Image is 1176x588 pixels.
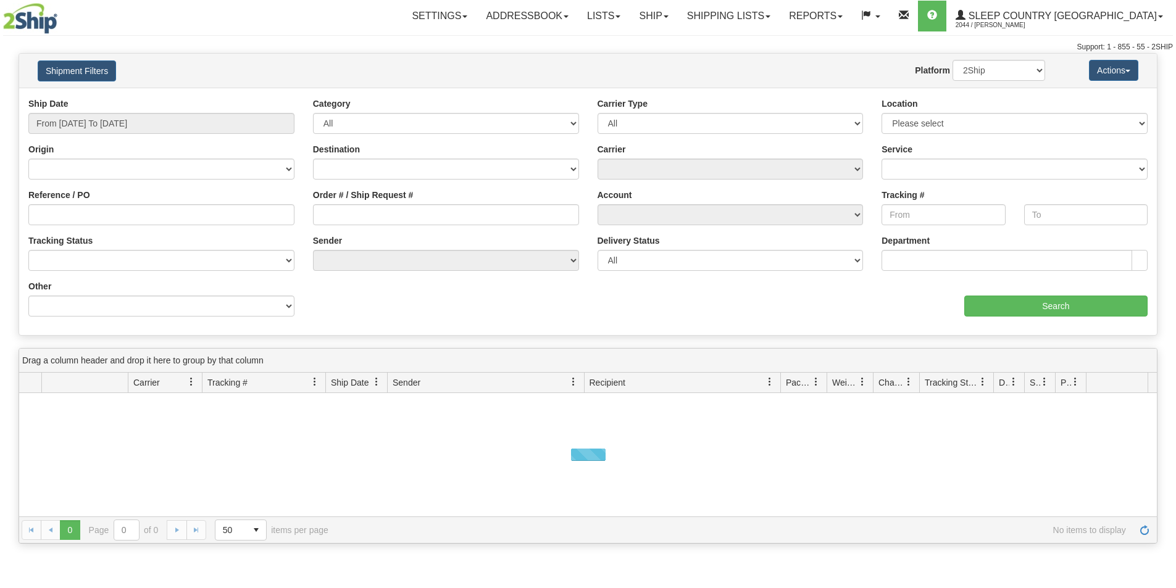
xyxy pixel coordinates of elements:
a: Addressbook [477,1,578,31]
span: select [246,520,266,540]
a: Ship [630,1,677,31]
a: Weight filter column settings [852,371,873,392]
label: Reference / PO [28,189,90,201]
label: Origin [28,143,54,155]
button: Actions [1089,60,1138,81]
label: Delivery Status [598,234,660,247]
img: logo2044.jpg [3,3,57,34]
span: items per page [215,520,328,540]
a: Carrier filter column settings [181,371,202,392]
a: Recipient filter column settings [759,371,780,392]
span: Tracking Status [925,376,978,389]
a: Charge filter column settings [898,371,919,392]
span: Page 0 [60,520,80,540]
a: Shipping lists [678,1,780,31]
label: Account [598,189,632,201]
label: Carrier [598,143,626,155]
a: Tracking Status filter column settings [972,371,993,392]
span: Recipient [590,376,625,389]
label: Order # / Ship Request # [313,189,414,201]
label: Tracking # [882,189,924,201]
a: Sleep Country [GEOGRAPHIC_DATA] 2044 / [PERSON_NAME] [946,1,1172,31]
span: Tracking # [207,376,248,389]
label: Tracking Status [28,234,93,247]
span: Sender [393,376,420,389]
a: Shipment Issues filter column settings [1034,371,1055,392]
a: Ship Date filter column settings [366,371,387,392]
a: Settings [402,1,477,31]
label: Other [28,280,51,292]
a: Refresh [1135,520,1154,540]
span: 2044 / [PERSON_NAME] [956,19,1048,31]
span: No items to display [346,525,1126,535]
span: Charge [878,376,904,389]
label: Category [313,97,351,110]
span: Packages [786,376,812,389]
label: Carrier Type [598,97,648,110]
a: Lists [578,1,630,31]
a: Pickup Status filter column settings [1065,371,1086,392]
input: Search [964,296,1148,317]
input: To [1024,204,1148,225]
span: Page of 0 [89,520,159,540]
div: Support: 1 - 855 - 55 - 2SHIP [3,42,1173,52]
span: Page sizes drop down [215,520,267,540]
span: Carrier [133,376,160,389]
label: Platform [915,64,950,77]
input: From [882,204,1005,225]
a: Reports [780,1,852,31]
a: Packages filter column settings [806,371,827,392]
a: Delivery Status filter column settings [1003,371,1024,392]
label: Sender [313,234,342,247]
div: grid grouping header [19,349,1157,373]
span: Ship Date [331,376,369,389]
label: Service [882,143,912,155]
label: Department [882,234,930,247]
label: Location [882,97,917,110]
span: Pickup Status [1061,376,1071,389]
label: Destination [313,143,360,155]
a: Tracking # filter column settings [304,371,325,392]
span: Weight [832,376,858,389]
a: Sender filter column settings [563,371,584,392]
span: 50 [223,524,239,536]
span: Shipment Issues [1030,376,1040,389]
span: Sleep Country [GEOGRAPHIC_DATA] [965,10,1157,21]
label: Ship Date [28,97,69,110]
span: Delivery Status [999,376,1009,389]
button: Shipment Filters [38,60,116,81]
